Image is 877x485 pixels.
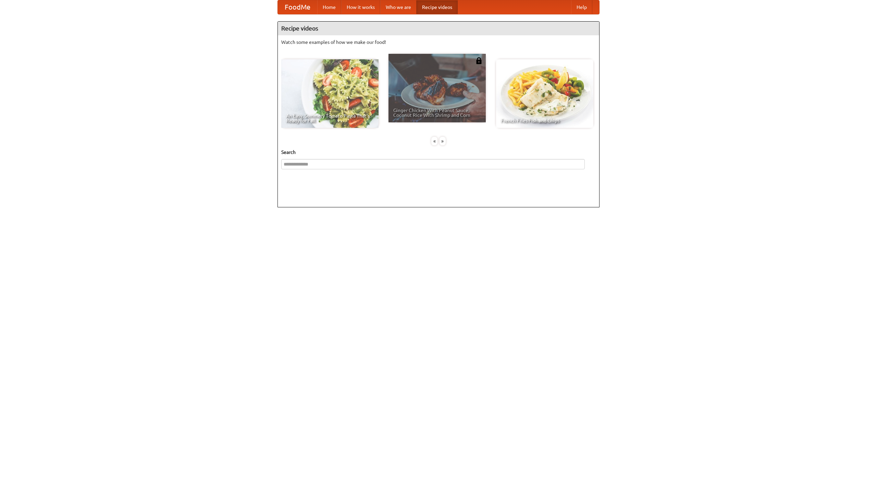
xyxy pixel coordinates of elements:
[281,59,379,128] a: An Easy, Summery Tomato Pasta That's Ready for Fall
[501,118,589,123] span: French Fries Fish and Chips
[281,149,596,156] h5: Search
[341,0,380,14] a: How it works
[417,0,458,14] a: Recipe videos
[475,57,482,64] img: 483408.png
[281,39,596,46] p: Watch some examples of how we make our food!
[431,137,437,145] div: «
[496,59,593,128] a: French Fries Fish and Chips
[380,0,417,14] a: Who we are
[278,0,317,14] a: FoodMe
[317,0,341,14] a: Home
[286,113,374,123] span: An Easy, Summery Tomato Pasta That's Ready for Fall
[440,137,446,145] div: »
[571,0,592,14] a: Help
[278,22,599,35] h4: Recipe videos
